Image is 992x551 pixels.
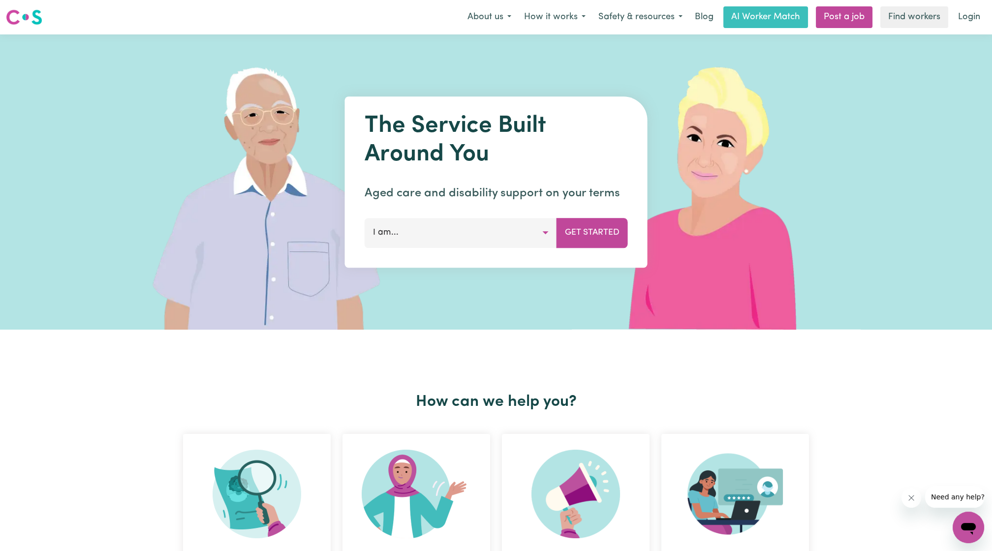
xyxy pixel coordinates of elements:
[953,512,984,543] iframe: Button to launch messaging window
[557,218,628,247] button: Get Started
[901,488,921,508] iframe: Close message
[880,6,948,28] a: Find workers
[816,6,872,28] a: Post a job
[365,112,628,169] h1: The Service Built Around You
[6,6,42,29] a: Careseekers logo
[925,486,984,508] iframe: Message from company
[531,450,620,538] img: Refer
[518,7,592,28] button: How it works
[461,7,518,28] button: About us
[689,6,719,28] a: Blog
[177,393,815,411] h2: How can we help you?
[592,7,689,28] button: Safety & resources
[365,218,557,247] button: I am...
[687,450,783,538] img: Provider
[723,6,808,28] a: AI Worker Match
[365,184,628,202] p: Aged care and disability support on your terms
[6,7,60,15] span: Need any help?
[952,6,986,28] a: Login
[362,450,471,538] img: Become Worker
[6,8,42,26] img: Careseekers logo
[213,450,301,538] img: Search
